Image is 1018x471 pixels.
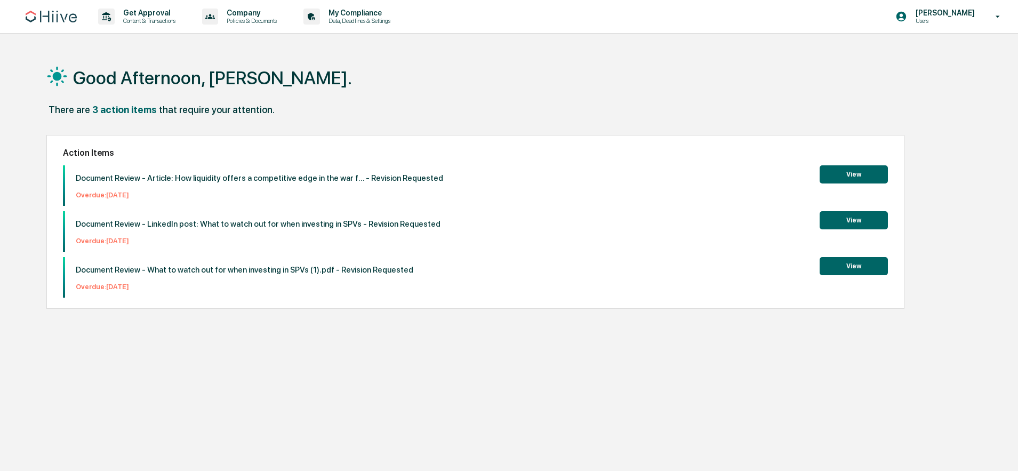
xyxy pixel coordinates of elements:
[820,260,888,270] a: View
[907,17,980,25] p: Users
[820,211,888,229] button: View
[26,11,77,22] img: logo
[76,283,413,291] p: Overdue: [DATE]
[820,169,888,179] a: View
[320,9,396,17] p: My Compliance
[115,9,181,17] p: Get Approval
[76,265,413,275] p: Document Review - What to watch out for when investing in SPVs (1).pdf - Revision Requested
[92,104,157,115] div: 3 action items
[820,214,888,225] a: View
[115,17,181,25] p: Content & Transactions
[218,17,282,25] p: Policies & Documents
[76,237,440,245] p: Overdue: [DATE]
[218,9,282,17] p: Company
[820,257,888,275] button: View
[159,104,275,115] div: that require your attention.
[907,9,980,17] p: [PERSON_NAME]
[820,165,888,183] button: View
[76,173,443,183] p: Document Review - Article: How liquidity offers a competitive edge in the war f... - Revision Req...
[63,148,887,158] h2: Action Items
[76,219,440,229] p: Document Review - LinkedIn post: What to watch out for when investing in SPVs - Revision Requested
[49,104,90,115] div: There are
[76,191,443,199] p: Overdue: [DATE]
[73,67,352,89] h1: Good Afternoon, [PERSON_NAME].
[320,17,396,25] p: Data, Deadlines & Settings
